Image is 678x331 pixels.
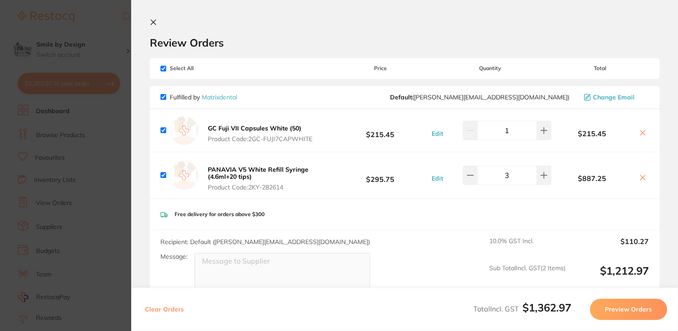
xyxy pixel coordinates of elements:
b: $1,362.97 [522,301,571,314]
p: Fulfilled by [170,94,237,101]
label: Message: [160,253,187,260]
b: $215.45 [551,130,633,138]
img: empty.jpg [170,161,198,189]
span: Product Code: 2KY-282614 [208,184,329,191]
b: GC Fuji VII Capsules White (50) [208,124,301,132]
span: Total [551,65,649,71]
button: Clear Orders [142,299,187,320]
button: PANAVIA V5 White Refill Syringe (4.6ml+20 tips) Product Code:2KY-282614 [205,165,331,191]
span: Product Code: 2GC-FUJI7CAPWHITE [208,135,312,142]
span: 10.0 % GST Incl. [489,237,565,257]
output: $110.27 [573,237,649,257]
b: Default [390,93,412,101]
button: Edit [429,174,446,182]
span: Quantity [429,65,551,71]
button: GC Fuji VII Capsules White (50) Product Code:2GC-FUJI7CAPWHITE [205,124,315,143]
span: Select All [160,65,249,71]
b: $887.25 [551,174,633,182]
span: Change Email [593,94,635,101]
b: $215.45 [331,122,429,138]
span: Sub Total Incl. GST ( 2 Items) [489,264,565,289]
img: empty.jpg [170,116,198,145]
button: Preview Orders [590,299,667,320]
button: Edit [429,130,446,138]
b: PANAVIA V5 White Refill Syringe (4.6ml+20 tips) [208,165,308,181]
p: Free delivery for orders above $300 [175,211,265,217]
b: $295.75 [331,167,429,183]
span: Total Incl. GST [473,304,571,313]
h2: Review Orders [150,36,659,49]
button: Change Email [581,93,649,101]
a: Matrixdental [202,93,237,101]
span: Price [331,65,429,71]
span: peter@matrixdental.com.au [390,94,569,101]
span: Recipient: Default ( [PERSON_NAME][EMAIL_ADDRESS][DOMAIN_NAME] ) [160,238,370,246]
output: $1,212.97 [573,264,649,289]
